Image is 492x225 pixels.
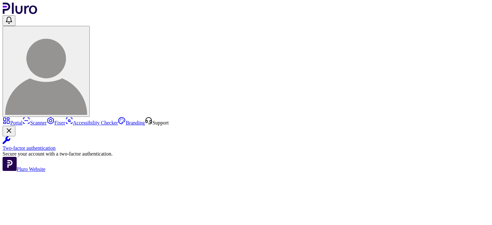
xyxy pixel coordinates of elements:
button: Open notifications, you have undefined new notifications [3,15,15,26]
a: Scanner [22,120,47,125]
a: Two-factor authentication [3,136,489,151]
a: Open Pluro Website [3,166,45,172]
a: Logo [3,10,37,15]
aside: Sidebar menu [3,117,489,172]
button: Close Two-factor authentication notification [3,126,15,136]
a: Accessibility Checker [65,120,118,125]
img: User avatar [5,33,87,115]
button: User avatar [3,26,90,117]
a: Branding [118,120,145,125]
a: Open Support screen [145,120,169,125]
a: Fixer [47,120,65,125]
a: Portal [3,120,22,125]
div: Two-factor authentication [3,145,489,151]
div: Secure your account with a two-factor authentication. [3,151,489,157]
